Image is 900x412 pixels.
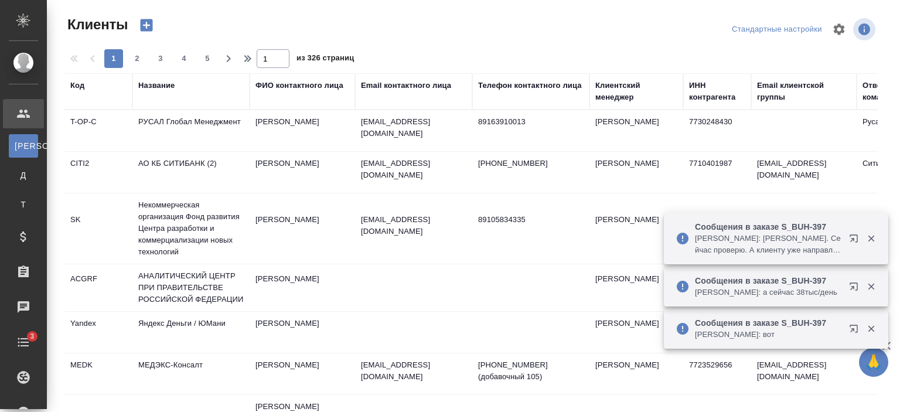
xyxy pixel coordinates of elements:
div: Клиентский менеджер [595,80,677,103]
td: Yandex [64,312,132,353]
span: 5 [198,53,217,64]
div: Телефон контактного лица [478,80,582,91]
a: 3 [3,328,44,357]
td: MEDK [64,353,132,394]
td: РУСАЛ Глобал Менеджмент [132,110,250,151]
td: [PERSON_NAME] [250,110,355,151]
td: T-OP-C [64,110,132,151]
td: 7710401987 [683,152,751,193]
p: [EMAIL_ADDRESS][DOMAIN_NAME] [361,359,466,383]
p: [EMAIL_ADDRESS][DOMAIN_NAME] [361,158,466,181]
span: Посмотреть информацию [853,18,878,40]
span: Настроить таблицу [825,15,853,43]
p: [PERSON_NAME]: вот [695,329,841,341]
div: ФИО контактного лица [255,80,343,91]
span: 3 [23,331,41,342]
p: [PHONE_NUMBER] (добавочный 105) [478,359,584,383]
td: [PERSON_NAME] [589,312,683,353]
p: Сообщения в заказе S_BUH-397 [695,275,841,287]
button: 5 [198,49,217,68]
td: Яндекс Деньги / ЮМани [132,312,250,353]
button: 2 [128,49,146,68]
p: [EMAIL_ADDRESS][DOMAIN_NAME] [361,214,466,237]
a: Д [9,164,38,187]
span: Клиенты [64,15,128,34]
td: [PERSON_NAME] [250,353,355,394]
div: Email контактного лица [361,80,451,91]
td: АНАЛИТИЧЕСКИЙ ЦЕНТР ПРИ ПРАВИТЕЛЬСТВЕ РОССИЙСКОЙ ФЕДЕРАЦИИ [132,264,250,311]
a: [PERSON_NAME] [9,134,38,158]
p: Сообщения в заказе S_BUH-397 [695,317,841,329]
a: Т [9,193,38,216]
button: Открыть в новой вкладке [842,275,870,303]
div: Код [70,80,84,91]
span: 3 [151,53,170,64]
span: Т [15,199,32,210]
p: [PHONE_NUMBER] [478,158,584,169]
span: Д [15,169,32,181]
td: CITI2 [64,152,132,193]
p: [PERSON_NAME]: а сейчас 38тыс/день [695,287,841,298]
td: АО КБ СИТИБАНК (2) [132,152,250,193]
p: Сообщения в заказе S_BUH-397 [695,221,841,233]
button: Закрыть [859,324,883,334]
td: [PERSON_NAME] [250,152,355,193]
div: split button [729,21,825,39]
td: [PERSON_NAME] [589,208,683,249]
td: МЕДЭКС-Консалт [132,353,250,394]
button: 4 [175,49,193,68]
p: 89105834335 [478,214,584,226]
button: Открыть в новой вкладке [842,317,870,345]
div: Email клиентской группы [757,80,851,103]
button: Закрыть [859,233,883,244]
td: 7701058410 [683,208,751,249]
div: ИНН контрагента [689,80,745,103]
td: ACGRF [64,267,132,308]
td: [EMAIL_ADDRESS][DOMAIN_NAME] [751,152,857,193]
td: [PERSON_NAME] [589,110,683,151]
span: из 326 страниц [296,51,354,68]
span: 2 [128,53,146,64]
button: Открыть в новой вкладке [842,227,870,255]
p: [PERSON_NAME]: [PERSON_NAME]. Сейчас проверю. А клиенту уже направлена смета? [695,233,841,256]
td: [PERSON_NAME] [250,267,355,308]
div: Название [138,80,175,91]
td: [PERSON_NAME] [589,267,683,308]
button: Закрыть [859,281,883,292]
p: [EMAIL_ADDRESS][DOMAIN_NAME] [361,116,466,139]
td: Некоммерческая организация Фонд развития Центра разработки и коммерциализации новых технологий [132,193,250,264]
td: [PERSON_NAME] [589,353,683,394]
button: 3 [151,49,170,68]
td: SK [64,208,132,249]
td: [PERSON_NAME] [250,208,355,249]
span: 4 [175,53,193,64]
button: Создать [132,15,161,35]
td: [PERSON_NAME] [250,312,355,353]
td: [PERSON_NAME] [589,152,683,193]
p: 89163910013 [478,116,584,128]
td: 7730248430 [683,110,751,151]
span: [PERSON_NAME] [15,140,32,152]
